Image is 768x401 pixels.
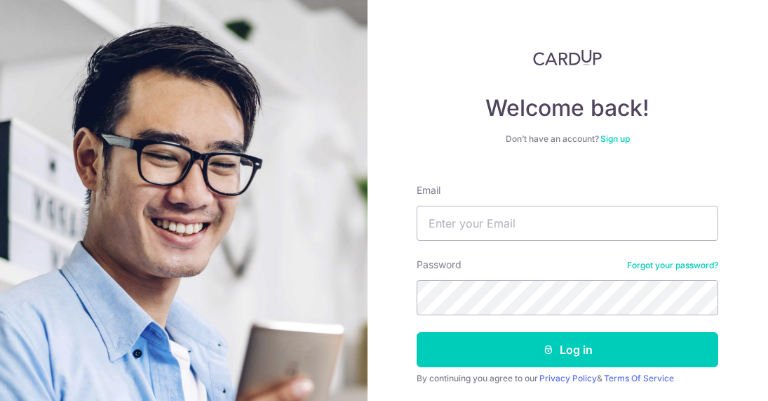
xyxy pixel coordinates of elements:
a: Privacy Policy [539,373,597,383]
a: Terms Of Service [604,373,674,383]
label: Password [417,258,462,272]
img: CardUp Logo [533,49,602,66]
div: Don’t have an account? [417,133,718,145]
h4: Welcome back! [417,94,718,122]
button: Log in [417,332,718,367]
a: Sign up [600,133,630,144]
a: Forgot your password? [627,260,718,271]
div: By continuing you agree to our & [417,373,718,384]
label: Email [417,183,440,197]
input: Enter your Email [417,206,718,241]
